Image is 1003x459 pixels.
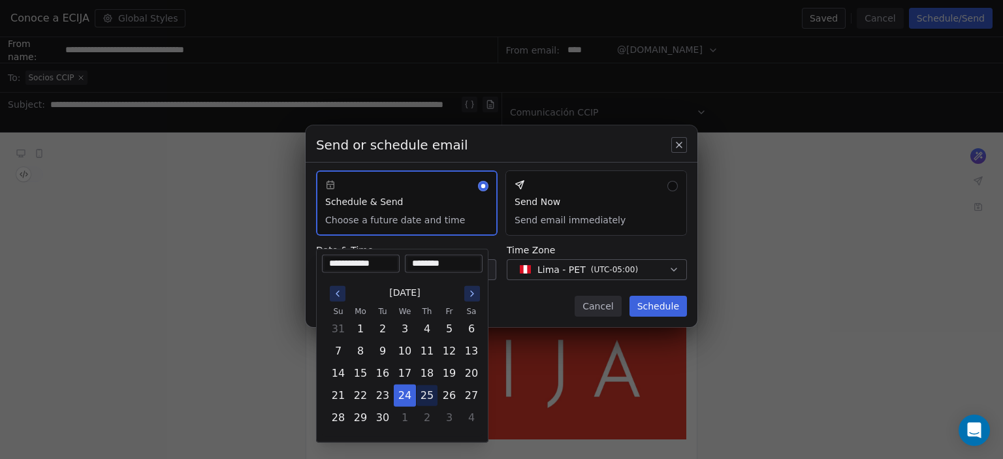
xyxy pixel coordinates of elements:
th: Thursday [416,305,438,318]
button: Thursday, October 2nd, 2025 [417,407,438,428]
th: Wednesday [394,305,416,318]
button: Saturday, September 6th, 2025 [461,319,482,340]
button: Wednesday, September 3rd, 2025 [394,319,415,340]
button: Tuesday, September 9th, 2025 [372,341,393,362]
button: Monday, September 8th, 2025 [350,341,371,362]
button: Today, Wednesday, September 24th, 2025, selected [394,385,415,406]
th: Monday [349,305,372,318]
button: Tuesday, September 23rd, 2025 [372,385,393,406]
table: September 2025 [327,305,483,429]
button: Thursday, September 25th, 2025 [417,385,438,406]
button: Wednesday, September 17th, 2025 [394,363,415,384]
button: Monday, September 1st, 2025 [350,319,371,340]
button: Sunday, September 28th, 2025 [328,407,349,428]
button: Thursday, September 11th, 2025 [417,341,438,362]
button: Tuesday, September 2nd, 2025 [372,319,393,340]
button: Saturday, October 4th, 2025 [461,407,482,428]
button: Sunday, September 21st, 2025 [328,385,349,406]
th: Saturday [460,305,483,318]
button: Friday, September 12th, 2025 [439,341,460,362]
th: Tuesday [372,305,394,318]
button: Sunday, September 7th, 2025 [328,341,349,362]
button: Monday, September 29th, 2025 [350,407,371,428]
button: Friday, September 5th, 2025 [439,319,460,340]
button: Thursday, September 4th, 2025 [417,319,438,340]
button: Friday, October 3rd, 2025 [439,407,460,428]
button: Sunday, September 14th, 2025 [328,363,349,384]
button: Go to the Next Month [464,286,480,302]
button: Saturday, September 27th, 2025 [461,385,482,406]
button: Wednesday, October 1st, 2025 [394,407,415,428]
span: [DATE] [389,286,420,300]
button: Friday, September 19th, 2025 [439,363,460,384]
button: Sunday, August 31st, 2025 [328,319,349,340]
th: Friday [438,305,460,318]
button: Monday, September 22nd, 2025 [350,385,371,406]
button: Monday, September 15th, 2025 [350,363,371,384]
button: Saturday, September 20th, 2025 [461,363,482,384]
button: Tuesday, September 16th, 2025 [372,363,393,384]
button: Friday, September 26th, 2025 [439,385,460,406]
button: Go to the Previous Month [330,286,345,302]
button: Saturday, September 13th, 2025 [461,341,482,362]
button: Thursday, September 18th, 2025 [417,363,438,384]
button: Tuesday, September 30th, 2025 [372,407,393,428]
th: Sunday [327,305,349,318]
button: Wednesday, September 10th, 2025 [394,341,415,362]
